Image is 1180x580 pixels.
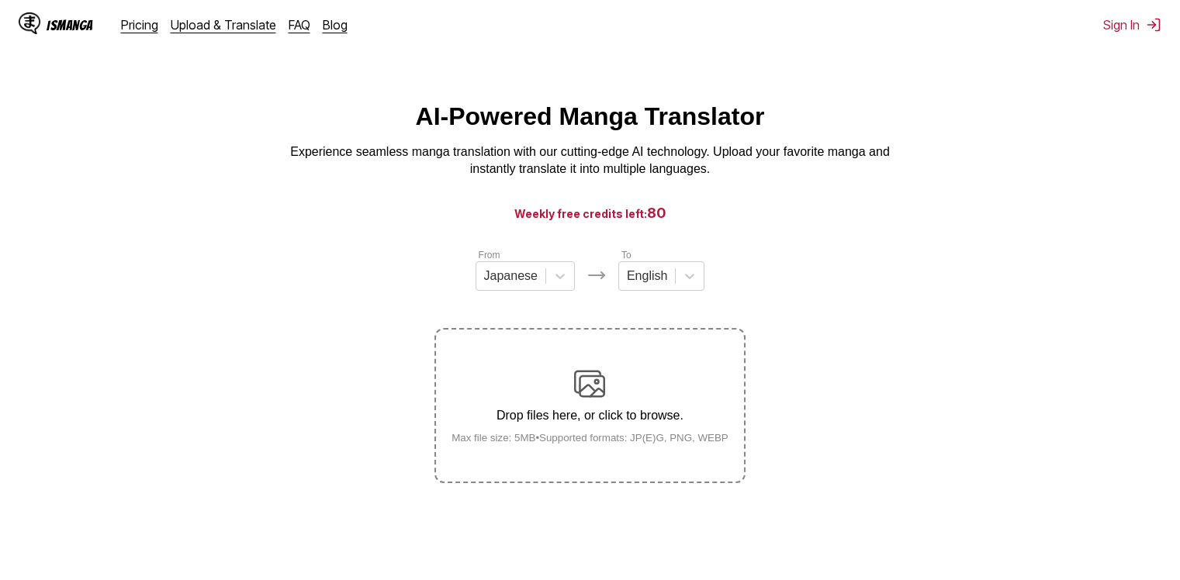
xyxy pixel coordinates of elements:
a: Upload & Translate [171,17,276,33]
div: IsManga [47,18,93,33]
label: To [621,250,632,261]
img: Languages icon [587,266,606,285]
label: From [479,250,500,261]
button: Sign In [1103,17,1161,33]
small: Max file size: 5MB • Supported formats: JP(E)G, PNG, WEBP [439,432,741,444]
a: FAQ [289,17,310,33]
h3: Weekly free credits left: [37,203,1143,223]
a: Blog [323,17,348,33]
a: IsManga LogoIsManga [19,12,121,37]
span: 80 [647,205,666,221]
img: Sign out [1146,17,1161,33]
h1: AI-Powered Manga Translator [416,102,765,131]
p: Experience seamless manga translation with our cutting-edge AI technology. Upload your favorite m... [280,143,901,178]
p: Drop files here, or click to browse. [439,409,741,423]
a: Pricing [121,17,158,33]
img: IsManga Logo [19,12,40,34]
